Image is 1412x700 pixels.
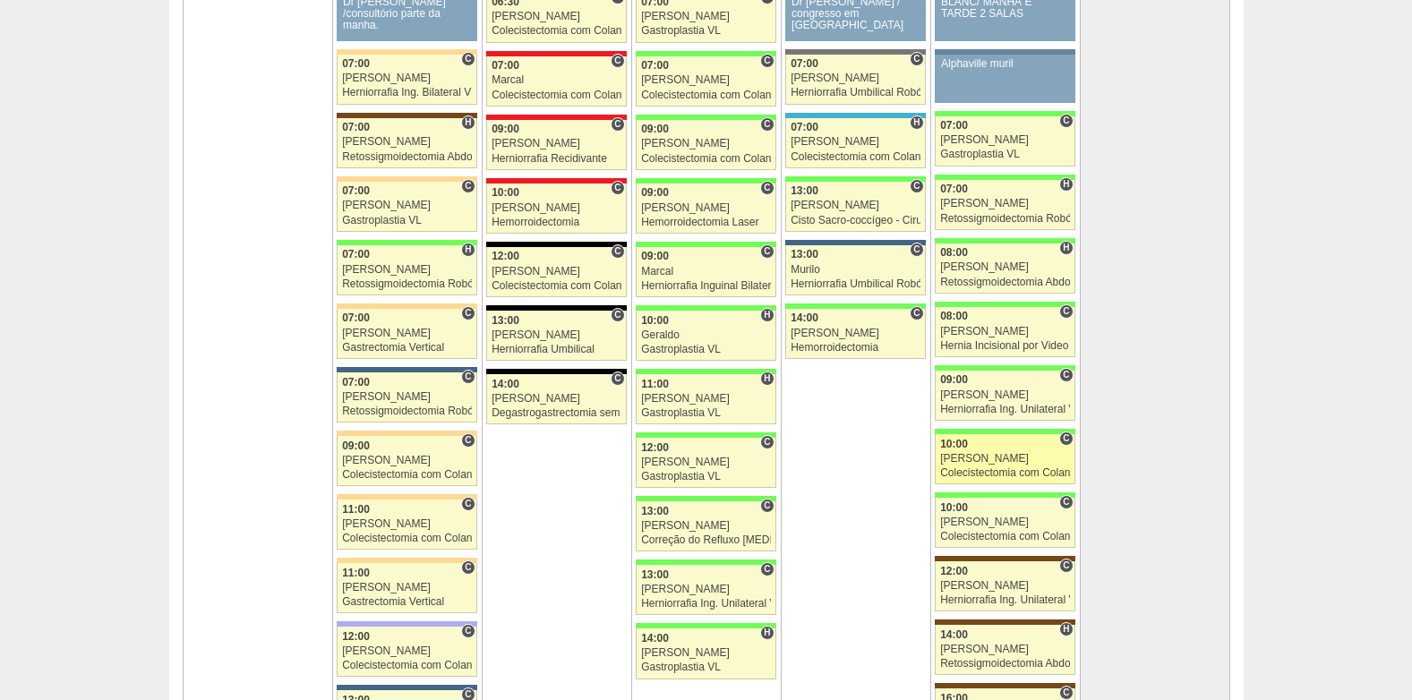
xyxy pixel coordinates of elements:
[342,57,370,70] span: 07:00
[940,565,968,577] span: 12:00
[636,115,775,120] div: Key: Brasil
[940,467,1070,479] div: Colecistectomia com Colangiografia VL
[342,248,370,260] span: 07:00
[492,202,621,214] div: [PERSON_NAME]
[337,431,476,436] div: Key: Bartira
[337,240,476,245] div: Key: Brasil
[935,556,1074,561] div: Key: Santa Joana
[342,87,472,98] div: Herniorrafia Ing. Bilateral VL
[791,151,920,163] div: Colecistectomia com Colangiografia VL
[636,311,775,361] a: H 10:00 Geraldo Gastroplastia VL
[935,180,1074,230] a: H 07:00 [PERSON_NAME] Retossigmoidectomia Robótica
[337,499,476,550] a: C 11:00 [PERSON_NAME] Colecistectomia com Colangiografia VL
[935,498,1074,548] a: C 10:00 [PERSON_NAME] Colecistectomia com Colangiografia VL
[940,404,1070,415] div: Herniorrafia Ing. Unilateral VL
[935,434,1074,484] a: C 10:00 [PERSON_NAME] Colecistectomia com Colangiografia VL
[641,393,771,405] div: [PERSON_NAME]
[785,303,925,309] div: Key: Brasil
[940,119,968,132] span: 07:00
[940,326,1070,337] div: [PERSON_NAME]
[791,87,920,98] div: Herniorrafia Umbilical Robótica
[641,11,771,22] div: [PERSON_NAME]
[492,25,621,37] div: Colecistectomia com Colangiografia VL
[342,469,472,481] div: Colecistectomia com Colangiografia VL
[461,433,475,448] span: Consultório
[611,244,624,259] span: Consultório
[337,563,476,613] a: C 11:00 [PERSON_NAME] Gastrectomia Vertical
[760,181,774,195] span: Consultório
[492,344,621,355] div: Herniorrafia Umbilical
[342,518,472,530] div: [PERSON_NAME]
[760,308,774,322] span: Hospital
[641,74,771,86] div: [PERSON_NAME]
[641,378,669,390] span: 11:00
[641,344,771,355] div: Gastroplastia VL
[935,619,1074,625] div: Key: Santa Joana
[461,52,475,66] span: Consultório
[342,391,472,403] div: [PERSON_NAME]
[337,309,476,359] a: C 07:00 [PERSON_NAME] Gastrectomia Vertical
[785,49,925,55] div: Key: BP Paulista
[337,372,476,423] a: C 07:00 [PERSON_NAME] Retossigmoidectomia Robótica
[940,389,1070,401] div: [PERSON_NAME]
[1059,368,1073,382] span: Consultório
[636,559,775,565] div: Key: Brasil
[611,308,624,322] span: Consultório
[337,49,476,55] div: Key: Bartira
[492,217,621,228] div: Hemorroidectomia
[636,242,775,247] div: Key: Brasil
[461,115,475,130] span: Hospital
[342,645,472,657] div: [PERSON_NAME]
[342,328,472,339] div: [PERSON_NAME]
[492,186,519,199] span: 10:00
[935,429,1074,434] div: Key: Brasil
[342,376,370,388] span: 07:00
[641,662,771,673] div: Gastroplastia VL
[342,455,472,466] div: [PERSON_NAME]
[342,533,472,544] div: Colecistectomia com Colangiografia VL
[611,117,624,132] span: Consultório
[342,567,370,579] span: 11:00
[785,309,925,359] a: C 14:00 [PERSON_NAME] Hemorroidectomia
[461,306,475,320] span: Consultório
[636,438,775,488] a: C 12:00 [PERSON_NAME] Gastroplastia VL
[791,73,920,84] div: [PERSON_NAME]
[636,565,775,615] a: C 13:00 [PERSON_NAME] Herniorrafia Ing. Unilateral VL
[636,51,775,56] div: Key: Brasil
[342,630,370,643] span: 12:00
[935,561,1074,611] a: C 12:00 [PERSON_NAME] Herniorrafia Ing. Unilateral VL
[636,184,775,234] a: C 09:00 [PERSON_NAME] Hemorroidectomia Laser
[910,179,923,193] span: Consultório
[940,373,968,386] span: 09:00
[760,371,774,386] span: Hospital
[935,683,1074,688] div: Key: Santa Joana
[760,117,774,132] span: Consultório
[337,303,476,309] div: Key: Bartira
[492,138,621,149] div: [PERSON_NAME]
[940,438,968,450] span: 10:00
[342,405,472,417] div: Retossigmoidectomia Robótica
[935,175,1074,180] div: Key: Brasil
[461,497,475,511] span: Consultório
[940,261,1070,273] div: [PERSON_NAME]
[641,138,771,149] div: [PERSON_NAME]
[940,501,968,514] span: 10:00
[342,200,472,211] div: [PERSON_NAME]
[342,660,472,671] div: Colecistectomia com Colangiografia VL
[785,176,925,182] div: Key: Brasil
[461,370,475,384] span: Consultório
[342,151,472,163] div: Retossigmoidectomia Abdominal VL
[785,245,925,295] a: C 13:00 Murilo Herniorrafia Umbilical Robótica
[940,183,968,195] span: 07:00
[342,440,370,452] span: 09:00
[492,11,621,22] div: [PERSON_NAME]
[641,90,771,101] div: Colecistectomia com Colangiografia VL
[492,393,621,405] div: [PERSON_NAME]
[337,621,476,627] div: Key: Christóvão da Gama
[791,328,920,339] div: [PERSON_NAME]
[486,120,626,170] a: C 09:00 [PERSON_NAME] Herniorrafia Recidivante
[791,184,818,197] span: 13:00
[486,374,626,424] a: C 14:00 [PERSON_NAME] Degastrogastrectomia sem vago
[337,436,476,486] a: C 09:00 [PERSON_NAME] Colecistectomia com Colangiografia VL
[940,531,1070,542] div: Colecistectomia com Colangiografia VL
